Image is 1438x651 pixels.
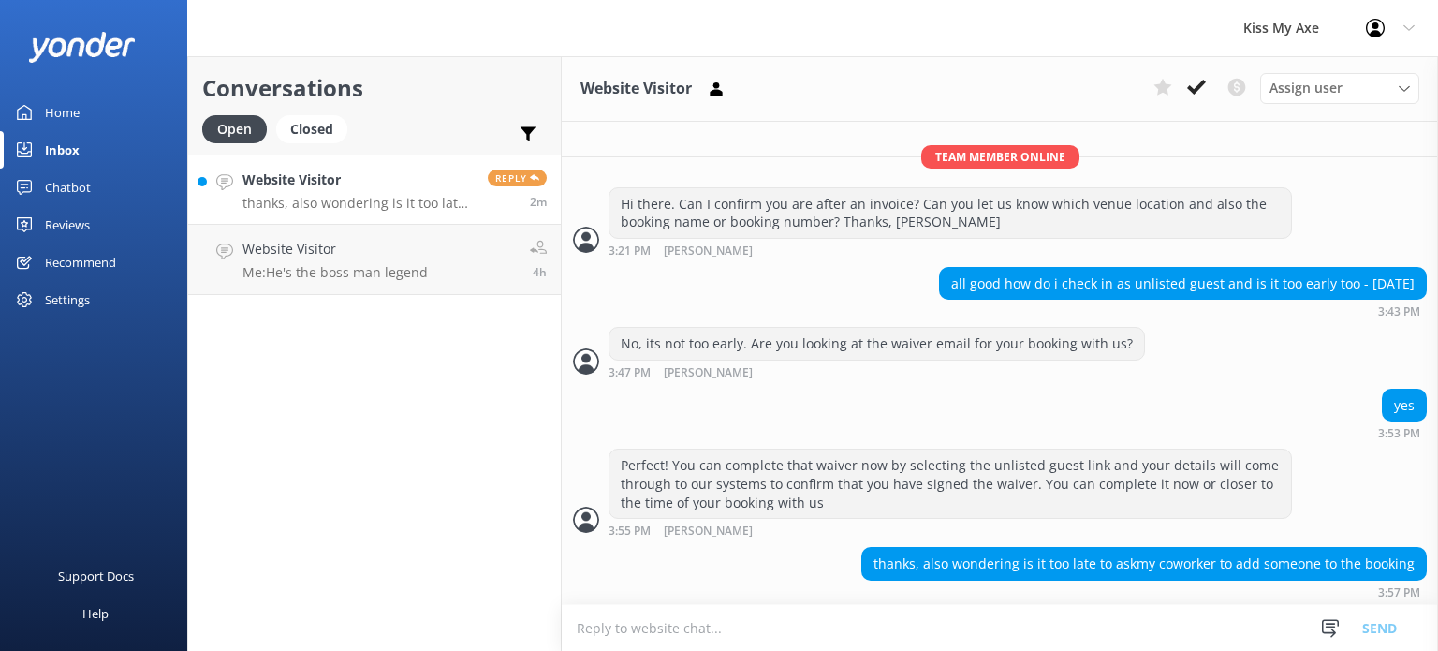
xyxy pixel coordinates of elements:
div: Recommend [45,244,116,281]
div: Sep 17 2025 03:21pm (UTC +10:00) Australia/Sydney [609,244,1292,258]
strong: 3:43 PM [1378,306,1420,318]
h4: Website Visitor [242,170,474,190]
div: Assign User [1260,73,1419,103]
p: Me: He's the boss man legend [242,264,428,281]
h3: Website Visitor [580,77,692,101]
a: Open [202,118,276,139]
img: yonder-white-logo.png [28,32,136,63]
span: [PERSON_NAME] [664,245,753,258]
strong: 3:55 PM [609,525,651,538]
a: Closed [276,118,357,139]
h4: Website Visitor [242,239,428,259]
a: Website VisitorMe:He's the boss man legend4h [188,225,561,295]
div: Settings [45,281,90,318]
div: Help [82,595,109,632]
div: Home [45,94,80,131]
span: [PERSON_NAME] [664,367,753,379]
span: Reply [488,170,547,186]
div: all good how do i check in as unlisted guest and is it too early too - [DATE] [940,268,1426,300]
div: Inbox [45,131,80,169]
span: Sep 17 2025 03:57pm (UTC +10:00) Australia/Sydney [530,194,547,210]
div: No, its not too early. Are you looking at the waiver email for your booking with us? [609,328,1144,360]
div: Perfect! You can complete that waiver now by selecting the unlisted guest link and your details w... [609,450,1291,518]
div: Sep 17 2025 03:47pm (UTC +10:00) Australia/Sydney [609,365,1145,379]
div: Chatbot [45,169,91,206]
strong: 3:21 PM [609,245,651,258]
span: Assign user [1269,78,1343,98]
div: Sep 17 2025 03:57pm (UTC +10:00) Australia/Sydney [861,585,1427,599]
span: [PERSON_NAME] [664,525,753,538]
div: yes [1383,390,1426,422]
p: thanks, also wondering is it too late to askmy coworker to add someone to the booking [242,195,474,212]
div: thanks, also wondering is it too late to askmy coworker to add someone to the booking [862,548,1426,580]
div: Reviews [45,206,90,244]
div: Hi there. Can I confirm you are after an invoice? Can you let us know which venue location and al... [609,188,1291,238]
div: Closed [276,115,347,143]
div: Sep 17 2025 03:55pm (UTC +10:00) Australia/Sydney [609,524,1292,538]
h2: Conversations [202,70,547,106]
div: Sep 17 2025 03:53pm (UTC +10:00) Australia/Sydney [1378,426,1427,439]
a: Website Visitorthanks, also wondering is it too late to askmy coworker to add someone to the book... [188,155,561,225]
strong: 3:53 PM [1378,428,1420,439]
span: Team member online [921,145,1079,169]
strong: 3:57 PM [1378,587,1420,599]
div: Open [202,115,267,143]
div: Sep 17 2025 03:43pm (UTC +10:00) Australia/Sydney [939,304,1427,318]
span: Sep 17 2025 11:25am (UTC +10:00) Australia/Sydney [533,264,547,280]
div: Support Docs [58,557,134,595]
strong: 3:47 PM [609,367,651,379]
